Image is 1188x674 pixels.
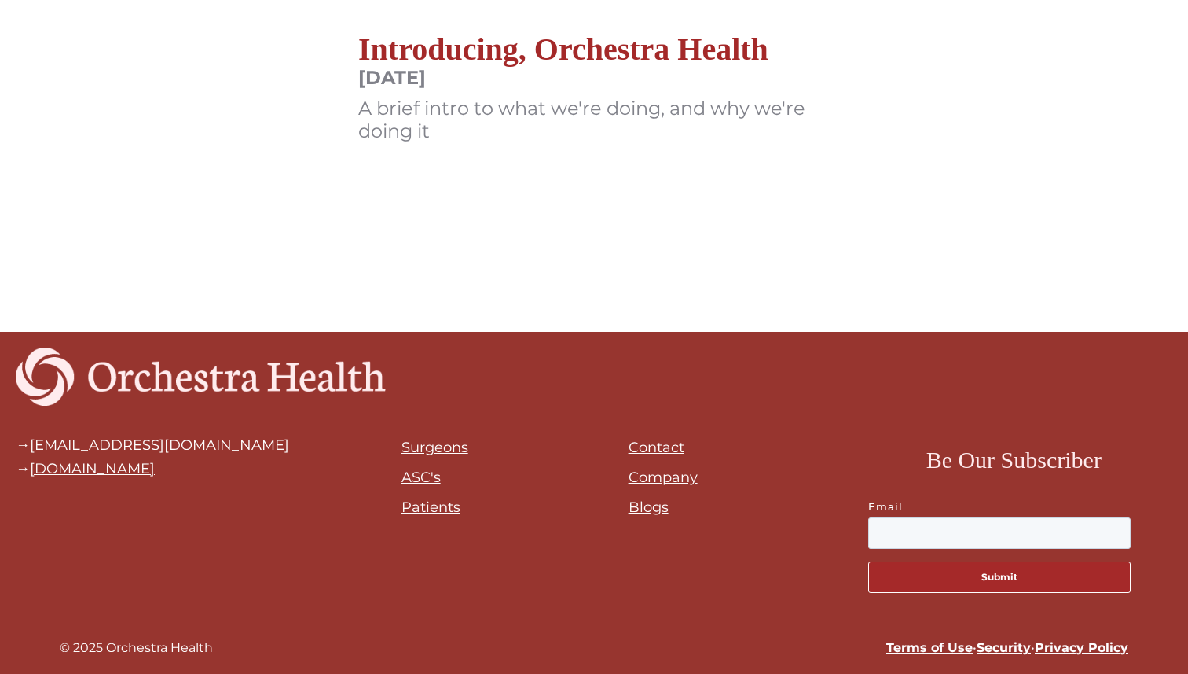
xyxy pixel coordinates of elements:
a: [EMAIL_ADDRESS][DOMAIN_NAME] [30,436,289,454]
a: Security [977,640,1031,655]
a: ASC's [401,469,441,486]
label: Email [868,499,1160,514]
h3: Be Our Subscriber [926,442,1102,478]
a: Blogs [629,499,669,516]
div: A brief intro to what we're doing, and why we're doing it [358,98,830,143]
a: Patients [401,499,460,516]
div: → [16,461,289,477]
div: • • [602,637,1128,659]
a: Company [629,469,698,486]
a: Surgeons [401,439,468,456]
h2: Introducing, Orchestra Health [358,31,830,68]
div: [DATE] [358,67,830,90]
a: Terms of Use [886,640,973,655]
a: Introducing, Orchestra Health[DATE]A brief intro to what we're doing, and why we're doing it [358,31,830,158]
a: Contact [629,439,684,456]
div: → [16,437,289,453]
a: Privacy Policy [1035,640,1128,655]
button: Submit [868,562,1131,593]
div: © 2025 Orchestra Health [60,637,213,659]
a: [DOMAIN_NAME] [30,460,155,477]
